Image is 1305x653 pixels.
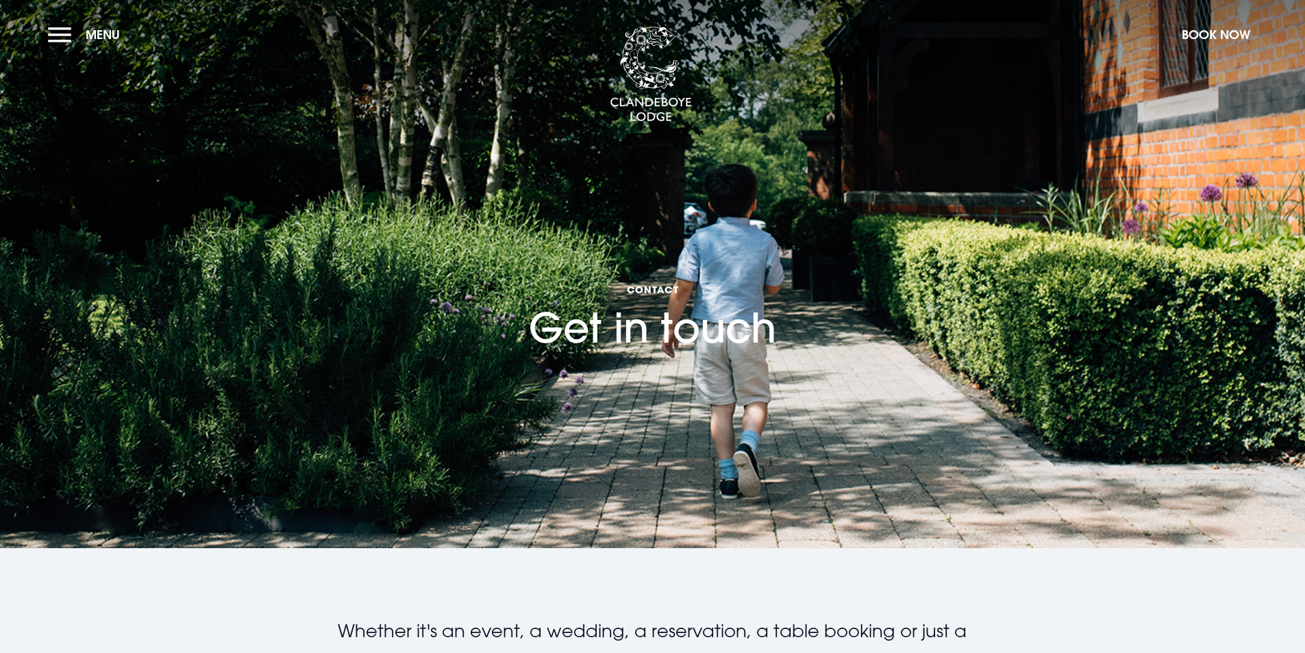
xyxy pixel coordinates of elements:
button: Book Now [1175,20,1257,49]
button: Menu [48,20,127,49]
img: Clandeboye Lodge [610,27,692,123]
span: Menu [86,27,120,42]
h1: Get in touch [529,203,776,353]
span: Contact [529,283,776,296]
